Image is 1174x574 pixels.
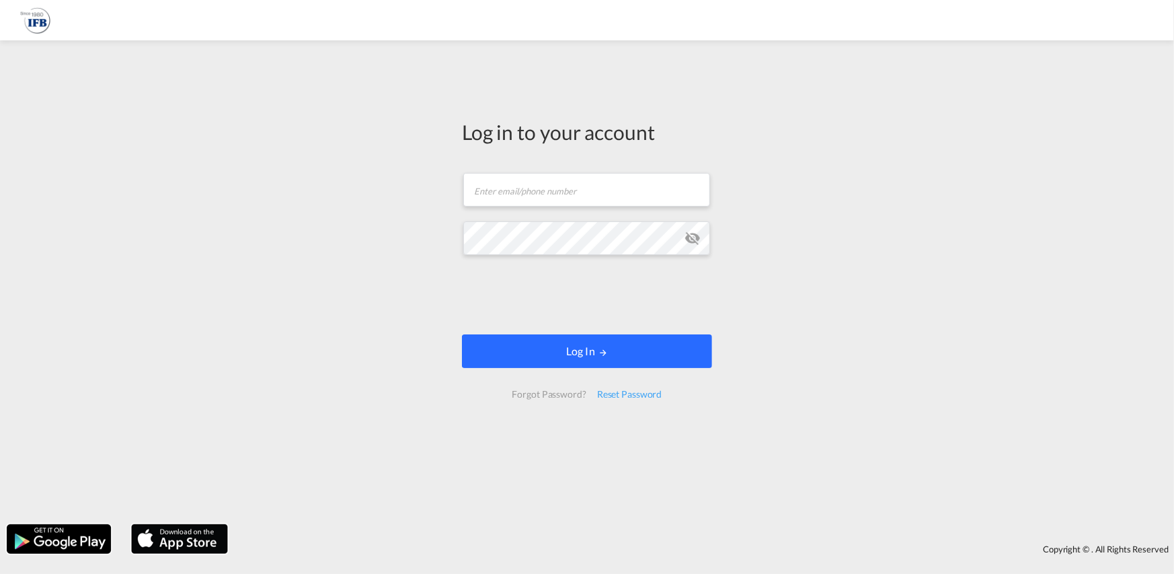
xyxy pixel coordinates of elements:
[5,523,112,555] img: google.png
[506,382,591,406] div: Forgot Password?
[235,538,1174,561] div: Copyright © . All Rights Reserved
[130,523,229,555] img: apple.png
[684,230,701,246] md-icon: icon-eye-off
[485,268,689,321] iframe: reCAPTCHA
[462,334,712,368] button: LOGIN
[592,382,668,406] div: Reset Password
[462,118,712,146] div: Log in to your account
[20,5,50,36] img: b628ab10256c11eeb52753acbc15d091.png
[463,173,710,207] input: Enter email/phone number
